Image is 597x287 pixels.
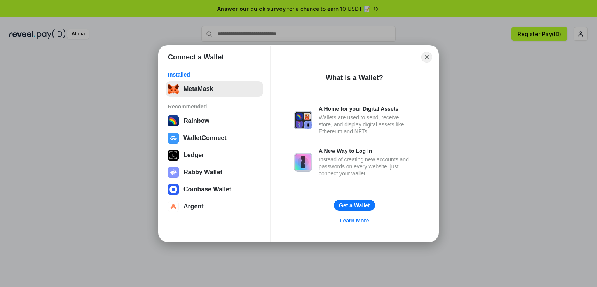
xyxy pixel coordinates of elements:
img: svg+xml,%3Csvg%20width%3D%22120%22%20height%3D%22120%22%20viewBox%3D%220%200%20120%20120%22%20fil... [168,115,179,126]
div: A Home for your Digital Assets [319,105,415,112]
div: What is a Wallet? [326,73,383,82]
button: Ledger [166,147,263,163]
div: Coinbase Wallet [183,186,231,193]
img: svg+xml,%3Csvg%20width%3D%2228%22%20height%3D%2228%22%20viewBox%3D%220%200%2028%2028%22%20fill%3D... [168,201,179,212]
div: Instead of creating new accounts and passwords on every website, just connect your wallet. [319,156,415,177]
button: Rainbow [166,113,263,129]
div: Installed [168,71,261,78]
img: svg+xml,%3Csvg%20xmlns%3D%22http%3A%2F%2Fwww.w3.org%2F2000%2Fsvg%22%20fill%3D%22none%22%20viewBox... [168,167,179,178]
div: MetaMask [183,86,213,93]
div: Recommended [168,103,261,110]
img: svg+xml,%3Csvg%20xmlns%3D%22http%3A%2F%2Fwww.w3.org%2F2000%2Fsvg%22%20fill%3D%22none%22%20viewBox... [294,111,312,129]
div: Ledger [183,152,204,159]
img: svg+xml;base64,PHN2ZyB3aWR0aD0iMzUiIGhlaWdodD0iMzQiIHZpZXdCb3g9IjAgMCAzNSAzNCIgZmlsbD0ibm9uZSIgeG... [168,84,179,94]
button: Coinbase Wallet [166,182,263,197]
img: svg+xml,%3Csvg%20xmlns%3D%22http%3A%2F%2Fwww.w3.org%2F2000%2Fsvg%22%20fill%3D%22none%22%20viewBox... [294,153,312,171]
a: Learn More [335,215,374,226]
h1: Connect a Wallet [168,52,224,62]
div: Rainbow [183,117,209,124]
img: svg+xml,%3Csvg%20width%3D%2228%22%20height%3D%2228%22%20viewBox%3D%220%200%2028%2028%22%20fill%3D... [168,184,179,195]
img: svg+xml,%3Csvg%20width%3D%2228%22%20height%3D%2228%22%20viewBox%3D%220%200%2028%2028%22%20fill%3D... [168,133,179,143]
button: Rabby Wallet [166,164,263,180]
button: Get a Wallet [334,200,375,211]
div: Argent [183,203,204,210]
div: Learn More [340,217,369,224]
button: MetaMask [166,81,263,97]
div: A New Way to Log In [319,147,415,154]
button: Close [421,52,432,63]
div: WalletConnect [183,135,227,142]
div: Get a Wallet [339,202,370,209]
div: Wallets are used to send, receive, store, and display digital assets like Ethereum and NFTs. [319,114,415,135]
button: WalletConnect [166,130,263,146]
button: Argent [166,199,263,214]
img: svg+xml,%3Csvg%20xmlns%3D%22http%3A%2F%2Fwww.w3.org%2F2000%2Fsvg%22%20width%3D%2228%22%20height%3... [168,150,179,161]
div: Rabby Wallet [183,169,222,176]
